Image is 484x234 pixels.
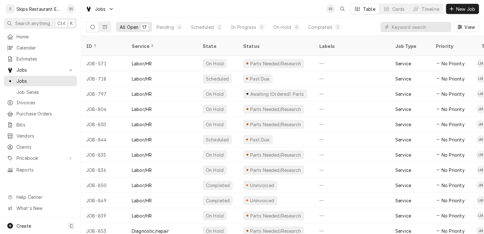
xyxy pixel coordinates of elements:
div: Job Type [395,43,426,49]
span: No Priority [442,75,465,82]
span: No Priority [442,136,465,143]
div: Parts Needed/Research [249,60,302,67]
div: 2 [218,24,221,30]
a: Calendar [4,42,77,53]
div: Past Due [249,75,271,82]
div: JOB-718 [81,71,127,86]
div: Shan Skipper's Avatar [326,4,335,13]
div: On Hold [205,212,224,219]
div: — [314,193,390,208]
div: Scheduled [191,24,214,30]
div: Service [395,212,411,219]
span: What's New [16,205,73,211]
div: Labor/HR [132,121,152,128]
div: JOB-830 [81,117,127,132]
button: Open search [337,4,347,14]
span: Job Series [16,89,74,95]
a: Jobs [4,76,77,86]
button: Search anythingCtrlK [4,18,77,29]
span: Pricebook [16,155,64,161]
div: Labor/HR [132,197,152,204]
span: Jobs [16,78,74,84]
a: Home [4,31,77,42]
div: Scheduled [205,75,229,82]
span: No Priority [442,182,465,189]
a: Vendors [4,131,77,141]
div: Service [132,43,191,49]
span: No Priority [442,121,465,128]
div: Pending [156,24,174,30]
div: 8 [295,24,299,30]
div: — [314,56,390,71]
span: Clients [16,144,74,150]
div: — [314,147,390,162]
div: JOB-839 [81,208,127,223]
div: 4 [178,24,181,30]
div: — [314,132,390,147]
div: Priority [436,43,470,49]
div: Labels [319,43,385,49]
div: Service [395,60,411,67]
div: SS [326,4,335,13]
div: Labor/HR [132,75,152,82]
div: In Progress [231,24,256,30]
span: Create [16,223,31,229]
div: On Hold [205,167,224,173]
div: Service [395,106,411,113]
span: Ctrl [57,20,66,27]
div: Timeline [422,6,439,12]
a: Job Series [4,87,77,97]
div: Service [395,91,411,97]
div: Parts Needed/Research [249,167,302,173]
span: C [70,223,73,229]
div: S [6,4,15,13]
div: JOB-835 [81,147,127,162]
div: Labor/HR [132,167,152,173]
a: Go to What's New [4,203,77,213]
div: JOB-849 [81,193,127,208]
div: Status [243,43,308,49]
a: Go to Jobs [4,65,77,75]
a: Estimates [4,54,77,64]
div: On Hold [205,91,224,97]
div: Uninvoiced [249,182,275,189]
span: Bills [16,121,74,128]
div: Uninvoiced [249,197,275,204]
div: Scheduled [205,136,229,143]
div: JOB-804 [81,101,127,117]
div: JOB-844 [81,132,127,147]
a: Go to Pricebook [4,153,77,163]
input: Keyword search [392,22,448,32]
div: Labor/HR [132,212,152,219]
div: — [314,208,390,223]
span: No Priority [442,91,465,97]
div: 17 [142,24,147,30]
a: Purchase Orders [4,108,77,119]
span: No Priority [442,60,465,67]
span: No Priority [442,197,465,204]
a: Reports [4,165,77,175]
div: Completed [205,197,230,204]
span: Jobs [95,6,106,12]
div: State [203,43,233,49]
span: Calendar [16,44,74,51]
a: Go to Jobs [83,4,117,14]
div: — [314,86,390,101]
span: K [70,20,73,27]
div: Service [395,152,411,158]
span: Jobs [16,67,64,73]
div: — [314,117,390,132]
a: Go to Help Center [4,192,77,202]
div: On Hold [273,24,291,30]
span: No Priority [442,106,465,113]
div: Parts Needed/Research [249,212,302,219]
div: Labor/HR [132,91,152,97]
span: Reports [16,166,74,173]
div: Labor/HR [132,136,152,143]
span: Estimates [16,55,74,62]
div: Parts Needed/Research [249,152,302,158]
div: ID [86,43,120,49]
div: — [314,162,390,178]
span: Vendors [16,133,74,139]
div: Labor/HR [132,152,152,158]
